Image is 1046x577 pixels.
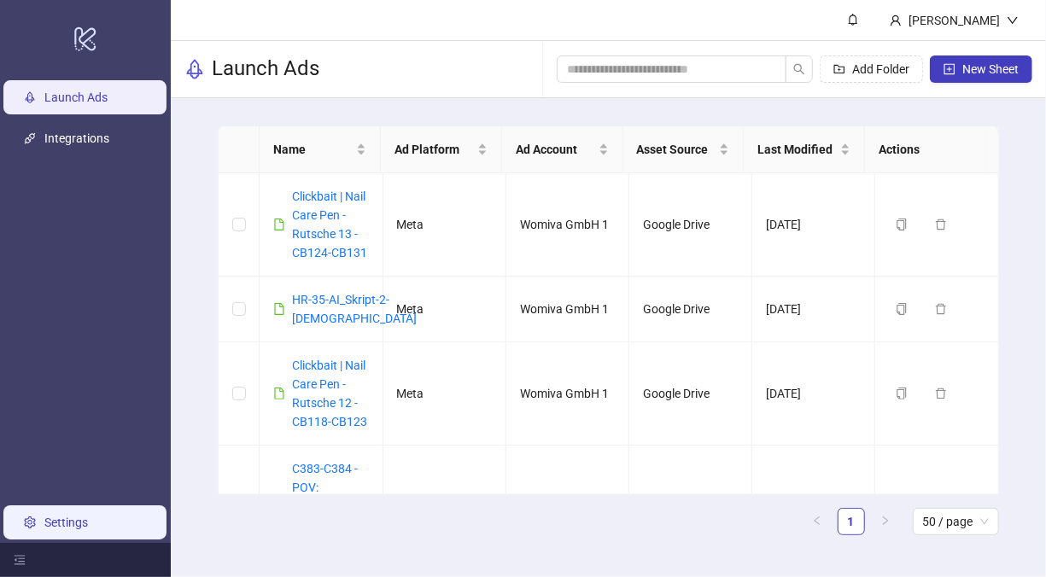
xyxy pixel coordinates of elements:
[833,63,845,75] span: folder-add
[506,342,629,446] td: Womiva GmbH 1
[260,126,381,173] th: Name
[847,14,859,26] span: bell
[803,508,831,535] li: Previous Page
[935,388,947,399] span: delete
[896,219,908,230] span: copy
[506,277,629,342] td: Womiva GmbH 1
[838,508,865,535] li: 1
[896,388,908,399] span: copy
[506,446,629,568] td: Womiva GmbH 1
[292,462,358,551] a: C383-C384 - POV: Nagelpilz - Short Iteration
[383,342,506,446] td: Meta
[212,55,319,83] h3: Launch Ads
[890,15,902,26] span: user
[629,277,752,342] td: Google Drive
[944,63,955,75] span: plus-square
[506,173,629,277] td: Womiva GmbH 1
[14,554,26,566] span: menu-fold
[184,59,205,79] span: rocket
[752,277,875,342] td: [DATE]
[930,55,1032,83] button: New Sheet
[839,509,864,534] a: 1
[292,293,417,325] a: HR-35-AI_Skript-2-[DEMOGRAPHIC_DATA]
[752,342,875,446] td: [DATE]
[872,508,899,535] button: right
[381,126,502,173] th: Ad Platform
[962,62,1019,76] span: New Sheet
[872,508,899,535] li: Next Page
[623,126,745,173] th: Asset Source
[757,140,837,159] span: Last Modified
[292,358,367,428] a: Clickbait | Nail Care Pen - Rutsche 12 - CB118-CB123
[935,219,947,230] span: delete
[273,303,285,315] span: file
[383,446,506,568] td: Meta
[394,140,474,159] span: Ad Platform
[880,516,891,526] span: right
[896,303,908,315] span: copy
[820,55,923,83] button: Add Folder
[1007,15,1019,26] span: down
[752,173,875,277] td: [DATE]
[383,173,506,277] td: Meta
[502,126,623,173] th: Ad Account
[935,303,947,315] span: delete
[273,140,353,159] span: Name
[902,11,1007,30] div: [PERSON_NAME]
[629,446,752,568] td: Google Drive
[629,173,752,277] td: Google Drive
[44,516,88,529] a: Settings
[44,90,108,104] a: Launch Ads
[752,446,875,568] td: [DATE]
[812,516,822,526] span: left
[383,277,506,342] td: Meta
[273,219,285,230] span: file
[292,189,367,259] a: Clickbait | Nail Care Pen - Rutsche 13 - CB124-CB131
[273,388,285,399] span: file
[913,508,999,535] div: Page Size
[852,62,909,76] span: Add Folder
[803,508,831,535] button: left
[865,126,986,173] th: Actions
[516,140,595,159] span: Ad Account
[637,140,716,159] span: Asset Source
[629,342,752,446] td: Google Drive
[793,63,805,75] span: search
[44,131,109,145] a: Integrations
[923,509,989,534] span: 50 / page
[744,126,865,173] th: Last Modified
